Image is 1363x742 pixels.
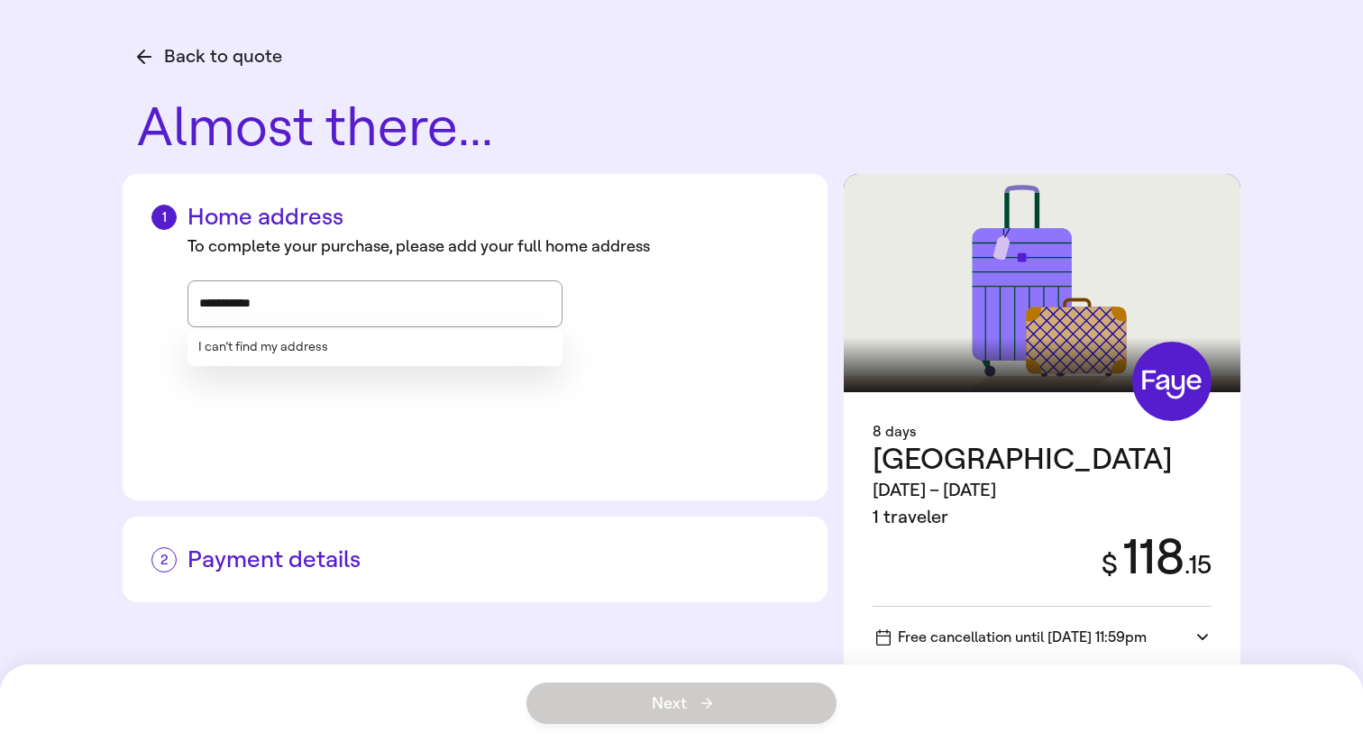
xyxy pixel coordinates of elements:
input: Street address, city, state [199,290,551,317]
span: Next [652,695,712,711]
h2: Payment details [151,545,799,573]
div: 118 [1080,531,1212,584]
div: [DATE] – [DATE] [873,477,1173,504]
button: Back to quote [137,43,282,70]
div: 1 traveler [873,504,1173,531]
h1: Almost there... [137,99,1240,156]
h2: Home address [151,203,799,231]
button: Next [526,682,837,724]
span: $ [1102,548,1118,581]
span: [GEOGRAPHIC_DATA] [873,441,1173,477]
div: To complete your purchase, please add your full home address [188,234,799,259]
button: I can’t find my address [198,340,328,355]
span: Free cancellation until [DATE] 11:59pm [876,628,1147,646]
span: . 15 [1185,550,1212,580]
div: 8 days [873,421,1212,443]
